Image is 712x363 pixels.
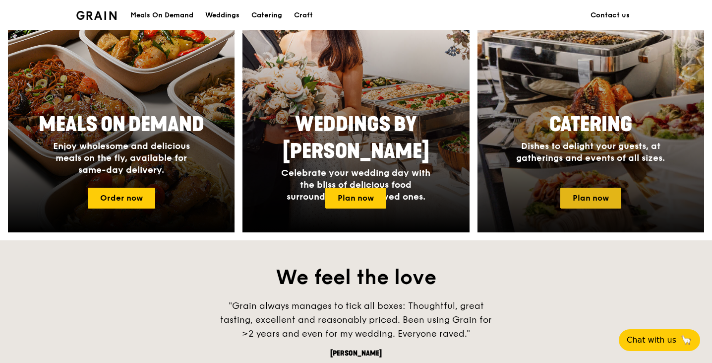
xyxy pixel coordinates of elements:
span: Celebrate your wedding day with the bliss of delicious food surrounded by your loved ones. [281,167,430,202]
a: Craft [288,0,319,30]
a: Weddings [199,0,245,30]
span: Meals On Demand [39,113,204,137]
div: Catering [251,0,282,30]
a: Plan now [325,188,386,209]
div: Meals On Demand [130,0,193,30]
span: Chat with us [627,334,676,346]
button: Chat with us🦙 [619,329,700,351]
div: [PERSON_NAME] [207,349,505,359]
a: Contact us [585,0,636,30]
img: Grain [76,11,117,20]
a: Catering [245,0,288,30]
a: Order now [88,188,155,209]
div: Craft [294,0,313,30]
a: Plan now [560,188,621,209]
span: 🦙 [680,334,692,346]
span: Enjoy wholesome and delicious meals on the fly, available for same-day delivery. [53,141,190,175]
span: Dishes to delight your guests, at gatherings and events of all sizes. [516,141,665,163]
span: Catering [549,113,632,137]
span: Weddings by [PERSON_NAME] [283,113,429,163]
div: Weddings [205,0,239,30]
div: "Grain always manages to tick all boxes: Thoughtful, great tasting, excellent and reasonably pric... [207,299,505,341]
